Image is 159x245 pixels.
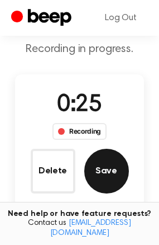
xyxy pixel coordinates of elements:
[31,149,75,194] button: Delete Audio Record
[9,43,150,56] p: Recording in progress.
[57,93,102,117] span: 0:25
[84,149,129,194] button: Save Audio Record
[52,123,107,140] div: Recording
[7,219,152,238] span: Contact us
[94,4,148,31] a: Log Out
[50,219,131,237] a: [EMAIL_ADDRESS][DOMAIN_NAME]
[11,7,74,29] a: Beep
